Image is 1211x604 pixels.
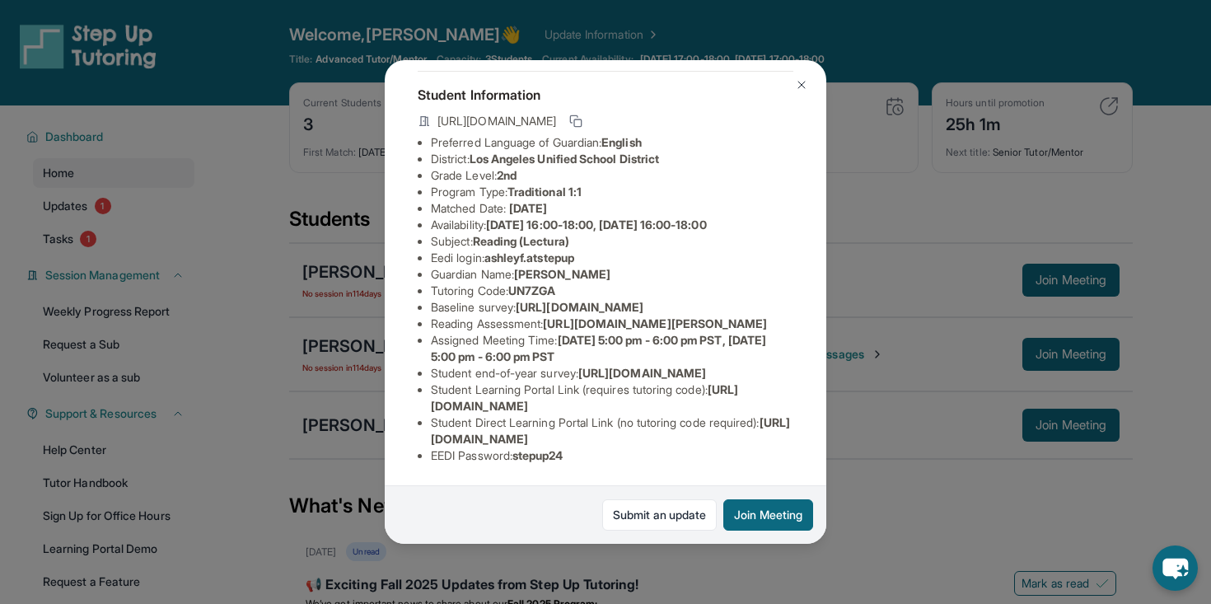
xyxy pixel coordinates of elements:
[509,201,547,215] span: [DATE]
[507,185,582,199] span: Traditional 1:1
[431,233,793,250] li: Subject :
[431,283,793,299] li: Tutoring Code :
[512,448,563,462] span: stepup24
[431,332,793,365] li: Assigned Meeting Time :
[470,152,659,166] span: Los Angeles Unified School District
[437,113,556,129] span: [URL][DOMAIN_NAME]
[1153,545,1198,591] button: chat-button
[431,414,793,447] li: Student Direct Learning Portal Link (no tutoring code required) :
[723,499,813,531] button: Join Meeting
[431,151,793,167] li: District:
[431,365,793,382] li: Student end-of-year survey :
[431,447,793,464] li: EEDI Password :
[431,217,793,233] li: Availability:
[543,316,767,330] span: [URL][DOMAIN_NAME][PERSON_NAME]
[431,299,793,316] li: Baseline survey :
[431,134,793,151] li: Preferred Language of Guardian:
[514,267,610,281] span: [PERSON_NAME]
[418,85,793,105] h4: Student Information
[516,300,643,314] span: [URL][DOMAIN_NAME]
[473,234,569,248] span: Reading (Lectura)
[601,135,642,149] span: English
[431,184,793,200] li: Program Type:
[578,366,706,380] span: [URL][DOMAIN_NAME]
[431,333,766,363] span: [DATE] 5:00 pm - 6:00 pm PST, [DATE] 5:00 pm - 6:00 pm PST
[508,283,555,297] span: UN7ZGA
[431,200,793,217] li: Matched Date:
[795,78,808,91] img: Close Icon
[484,250,574,265] span: ashleyf.atstepup
[486,218,707,232] span: [DATE] 16:00-18:00, [DATE] 16:00-18:00
[431,266,793,283] li: Guardian Name :
[497,168,517,182] span: 2nd
[431,382,793,414] li: Student Learning Portal Link (requires tutoring code) :
[431,316,793,332] li: Reading Assessment :
[602,499,717,531] a: Submit an update
[566,111,586,131] button: Copy link
[431,250,793,266] li: Eedi login :
[431,167,793,184] li: Grade Level:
